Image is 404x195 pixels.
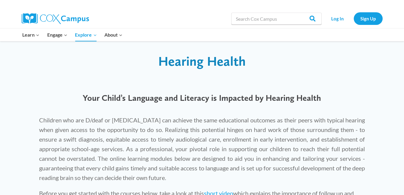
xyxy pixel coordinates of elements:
a: Sign Up [354,12,383,25]
a: Log In [325,12,351,25]
nav: Secondary Navigation [325,12,383,25]
span: Engage [47,31,67,39]
span: Hearing Health [158,53,246,69]
span: About [104,31,122,39]
img: Cox Campus [22,13,89,24]
span: Your Child’s Language and Literacy is Impacted by Hearing Health [83,93,321,103]
p: Children who are D/deaf or [MEDICAL_DATA] can achieve the same educational outcomes as their peer... [39,115,365,182]
input: Search Cox Campus [231,13,322,25]
span: Explore [75,31,97,39]
span: Learn [22,31,39,39]
nav: Primary Navigation [19,28,126,41]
